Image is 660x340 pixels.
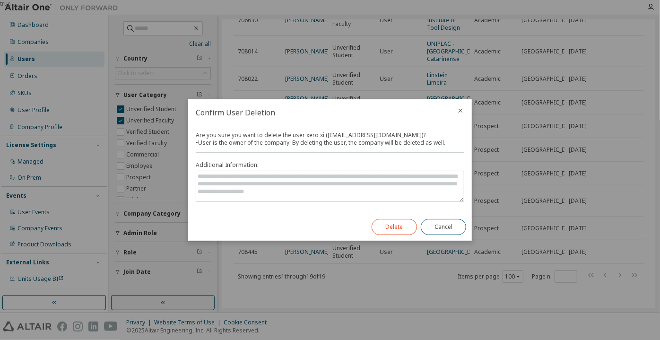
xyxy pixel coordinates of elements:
[372,219,417,235] button: Delete
[196,131,426,139] span: Are you sure you want to delete the user xero xi ([EMAIL_ADDRESS][DOMAIN_NAME])?
[421,219,466,235] button: Cancel
[457,107,464,114] button: close
[196,139,460,147] div: • User is the owner of the company. By deleting the user, the company will be deleted as well.
[188,99,449,126] h2: Confirm User Deletion
[196,161,464,169] label: Additional Information:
